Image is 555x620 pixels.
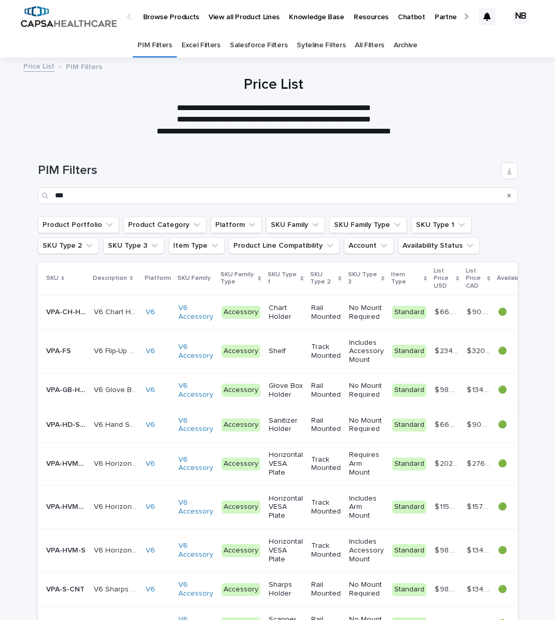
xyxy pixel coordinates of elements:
p: Rail Mounted [311,382,341,399]
p: No Mount Required [349,581,384,598]
p: Rail Mounted [311,304,341,321]
a: V6 Accessory [178,498,213,516]
p: Track Mounted [311,542,341,559]
div: Accessory [221,384,260,397]
p: Item Type [391,269,422,288]
tr: VPA-FSVPA-FS V6 Flip-Up Accessory ShelfV6 Flip-Up Accessory Shelf V6 V6 Accessory AccessoryShelfT... [38,330,551,373]
p: 🟢 [498,585,534,594]
h1: PIM Filters [38,163,497,178]
p: SKU Type 2 [310,269,336,288]
a: V6 Accessory [178,542,213,559]
tr: VPA-HVM-NMVPA-HVM-NM V6 Horizontal VESA Plate no MountV6 Horizontal VESA Plate no Mount V6 V6 Acc... [38,486,551,529]
a: V6 Accessory [178,382,213,399]
p: VPA-HVM-NM [46,501,88,511]
div: Accessory [221,501,260,514]
div: Standard [392,419,426,432]
p: Description [93,273,127,284]
p: Includes Accessory Mount [349,339,384,365]
div: Standard [392,457,426,470]
p: List Price USD [434,265,454,292]
p: List Price CAD [466,265,485,292]
p: $ 234.00 [435,345,461,356]
p: Availability [497,273,529,284]
p: V6 Chart Holder for Acc Rail [94,306,140,317]
p: V6 Horizontal VESA Plate Static [94,544,140,555]
p: Sharps Holder [269,581,303,598]
tr: VPA-HD-SNTVPA-HD-SNT V6 Hand Sanitizer for Acc RailV6 Hand Sanitizer for Acc Rail V6 V6 Accessory... [38,408,551,442]
p: 🟢 [498,460,534,468]
p: $ 276.74 [467,457,492,468]
a: V6 Accessory [178,581,213,598]
p: VPA-HD-SNT [46,419,88,429]
p: $ 134.26 [467,583,492,594]
p: $ 98.00 [435,544,461,555]
p: 🟢 [498,421,534,429]
a: V6 [146,460,155,468]
p: $ 157.55 [467,501,492,511]
p: SKU Type 3 [348,269,379,288]
p: VPA-GB-HLD [46,384,88,395]
p: VPA-FS [46,345,73,356]
a: V6 [146,585,155,594]
button: Product Line Compatibility [229,237,340,254]
p: Track Mounted [311,343,341,360]
a: V6 [146,386,155,395]
p: $ 320.58 [467,345,492,356]
p: V6 Hand Sanitizer for Acc Rail [94,419,140,429]
p: VPA-HVM-M [46,457,88,468]
p: $ 98.00 [435,384,461,395]
p: Glove Box Holder [269,382,303,399]
button: Product Portfolio [38,217,119,233]
button: Platform [211,217,262,233]
tr: VPA-S-CNTVPA-S-CNT V6 Sharps Container for Acc RailV6 Sharps Container for Acc Rail V6 V6 Accesso... [38,572,551,607]
p: Track Mounted [311,455,341,473]
button: SKU Family Type [329,217,407,233]
button: Product Category [123,217,206,233]
button: SKU Type 3 [103,237,164,254]
div: Accessory [221,345,260,358]
a: V6 [146,308,155,317]
p: SKU [46,273,59,284]
a: V6 [146,421,155,429]
p: VPA-CH-HLD [46,306,88,317]
p: V6 Sharps Container for Acc Rail [94,583,140,594]
button: Account [344,237,394,254]
img: B5p4sRfuTuC72oLToeu7 [21,6,117,27]
p: $ 134.26 [467,544,492,555]
button: SKU Family [266,217,325,233]
a: V6 [146,503,155,511]
p: No Mount Required [349,304,384,321]
p: No Mount Required [349,382,384,399]
p: V6 Flip-Up Accessory Shelf [94,345,140,356]
p: Shelf [269,347,303,356]
button: Availability Status [398,237,480,254]
p: $ 202.00 [435,457,461,468]
tr: VPA-HVM-MVPA-HVM-M V6 Horizontal VESA Plate with MountV6 Horizontal VESA Plate with Mount V6 V6 A... [38,442,551,486]
p: Sanitizer Holder [269,416,303,434]
a: PIM Filters [137,33,172,58]
div: Accessory [221,457,260,470]
h1: Price List [20,76,528,94]
a: V6 [146,347,155,356]
p: 🟢 [498,503,534,511]
a: Excel Filters [182,33,220,58]
p: Horizontal VESA Plate [269,451,303,477]
a: V6 Accessory [178,416,213,434]
p: V6 Horizontal VESA Plate with Mount [94,457,140,468]
a: Salesforce Filters [230,33,287,58]
p: $ 66.00 [435,306,461,317]
p: 🟢 [498,546,534,555]
a: Price List [23,60,54,72]
button: SKU Type 1 [411,217,471,233]
div: Standard [392,306,426,319]
p: 🟢 [498,386,534,395]
a: All Filters [355,33,384,58]
p: $ 98.00 [435,583,461,594]
p: $ 90.42 [467,306,492,317]
div: Accessory [221,306,260,319]
p: VPA-HVM-S [46,544,88,555]
p: V6 Horizontal VESA Plate no Mount [94,501,140,511]
a: V6 [146,546,155,555]
p: $ 66.00 [435,419,461,429]
p: VPA-S-CNT [46,583,87,594]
